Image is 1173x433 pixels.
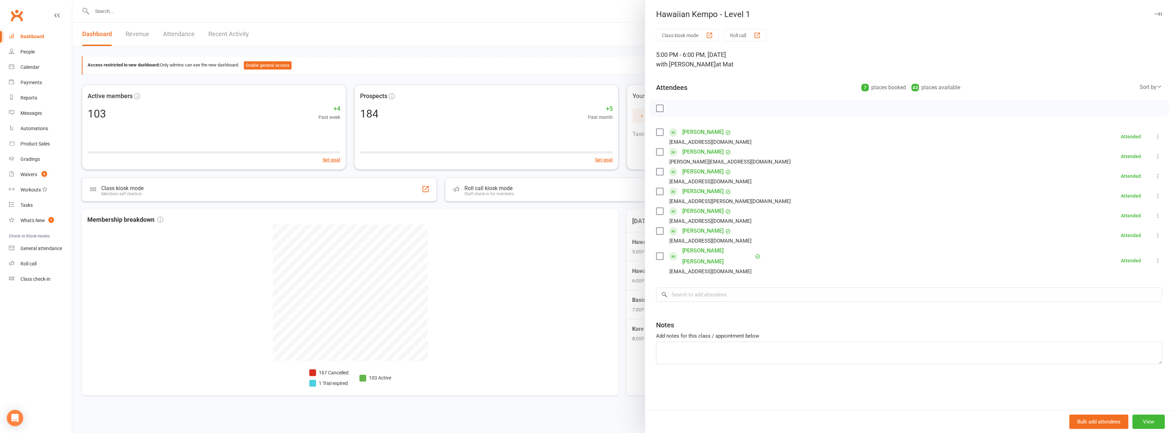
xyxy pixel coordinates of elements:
[669,138,752,146] div: [EMAIL_ADDRESS][DOMAIN_NAME]
[724,29,767,42] button: Roll call
[656,83,687,92] div: Attendees
[669,197,791,206] div: [EMAIL_ADDRESS][PERSON_NAME][DOMAIN_NAME]
[1121,174,1141,179] div: Attended
[20,64,40,70] div: Calendar
[48,217,54,223] span: 1
[1121,134,1141,139] div: Attended
[9,213,72,228] a: What's New1
[861,83,906,92] div: places booked
[9,167,72,182] a: Waivers 6
[1069,415,1128,429] button: Bulk add attendees
[656,29,719,42] button: Class kiosk mode
[20,276,50,282] div: Class check-in
[682,166,724,177] a: [PERSON_NAME]
[7,410,23,426] div: Open Intercom Messenger
[716,61,733,68] span: at Mat
[20,34,44,39] div: Dashboard
[656,61,716,68] span: with [PERSON_NAME]
[20,172,37,177] div: Waivers
[20,110,42,116] div: Messages
[20,49,35,55] div: People
[669,236,752,245] div: [EMAIL_ADDRESS][DOMAIN_NAME]
[9,44,72,60] a: People
[1121,194,1141,198] div: Attended
[20,80,42,85] div: Payments
[20,141,50,146] div: Product Sales
[1132,415,1165,429] button: View
[9,256,72,272] a: Roll call
[645,10,1173,19] div: Hawaiian Kempo - Level 1
[1140,83,1162,92] div: Sort by
[682,245,753,267] a: [PERSON_NAME] [PERSON_NAME]
[656,50,1162,69] div: 5:00 PM - 6:00 PM, [DATE]
[9,182,72,198] a: Workouts
[9,75,72,90] a: Payments
[911,84,919,91] div: 43
[9,136,72,152] a: Product Sales
[669,217,752,226] div: [EMAIL_ADDRESS][DOMAIN_NAME]
[656,332,1162,340] div: Add notes for this class / appointment below
[20,261,36,266] div: Roll call
[656,320,674,330] div: Notes
[9,106,72,121] a: Messages
[1121,154,1141,159] div: Attended
[9,90,72,106] a: Reports
[20,126,48,131] div: Automations
[1121,233,1141,238] div: Attended
[682,146,724,157] a: [PERSON_NAME]
[20,218,45,223] div: What's New
[20,187,41,192] div: Workouts
[20,156,40,162] div: Gradings
[9,29,72,44] a: Dashboard
[669,267,752,276] div: [EMAIL_ADDRESS][DOMAIN_NAME]
[9,60,72,75] a: Calendar
[8,7,25,24] a: Clubworx
[20,246,62,251] div: General attendance
[669,177,752,186] div: [EMAIL_ADDRESS][DOMAIN_NAME]
[9,272,72,287] a: Class kiosk mode
[1121,258,1141,263] div: Attended
[9,152,72,167] a: Gradings
[1121,213,1141,218] div: Attended
[861,84,869,91] div: 7
[20,202,33,208] div: Tasks
[682,226,724,236] a: [PERSON_NAME]
[9,198,72,213] a: Tasks
[20,95,37,100] div: Reports
[682,127,724,138] a: [PERSON_NAME]
[656,288,1162,302] input: Search to add attendees
[42,171,47,177] span: 6
[911,83,960,92] div: places available
[669,157,791,166] div: [PERSON_NAME][EMAIL_ADDRESS][DOMAIN_NAME]
[682,206,724,217] a: [PERSON_NAME]
[9,241,72,256] a: General attendance kiosk mode
[682,186,724,197] a: [PERSON_NAME]
[9,121,72,136] a: Automations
